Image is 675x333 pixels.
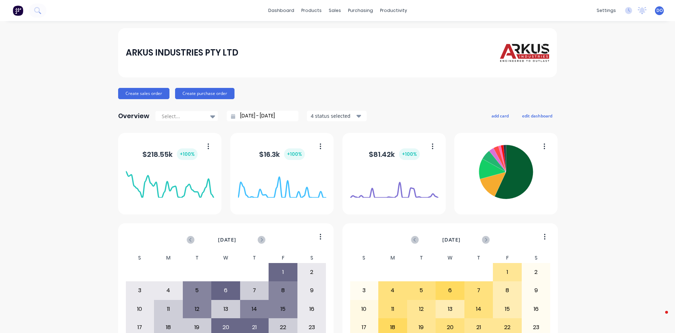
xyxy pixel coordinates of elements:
div: T [407,253,436,263]
div: purchasing [345,5,377,16]
div: 9 [298,282,326,299]
div: $ 16.3k [259,148,305,160]
div: M [378,253,407,263]
span: [DATE] [442,236,461,244]
div: 8 [269,282,297,299]
div: 13 [436,300,464,318]
div: T [464,253,493,263]
div: 6 [436,282,464,299]
div: 4 status selected [311,112,355,120]
div: F [269,253,297,263]
div: 14 [465,300,493,318]
div: 11 [379,300,407,318]
div: S [297,253,326,263]
div: W [211,253,240,263]
span: [DATE] [218,236,236,244]
div: 7 [465,282,493,299]
div: 11 [154,300,182,318]
div: products [298,5,325,16]
div: 7 [240,282,269,299]
div: 16 [522,300,550,318]
button: edit dashboard [517,111,557,120]
div: + 100 % [177,148,198,160]
div: + 100 % [284,148,305,160]
div: $ 81.42k [369,148,420,160]
div: 10 [350,300,378,318]
div: S [522,253,551,263]
button: Create purchase order [175,88,234,99]
div: T [240,253,269,263]
div: productivity [377,5,411,16]
div: Overview [118,109,149,123]
iframe: Intercom live chat [651,309,668,326]
div: 1 [493,263,521,281]
div: 8 [493,282,521,299]
div: S [350,253,379,263]
div: 9 [522,282,550,299]
div: 14 [240,300,269,318]
img: ARKUS INDUSTRIES PTY LTD [500,40,549,65]
div: 5 [407,282,436,299]
div: 4 [379,282,407,299]
div: 15 [269,300,297,318]
div: 12 [183,300,211,318]
div: T [183,253,212,263]
div: 15 [493,300,521,318]
div: 3 [126,282,154,299]
div: 1 [269,263,297,281]
div: 13 [212,300,240,318]
div: F [493,253,522,263]
div: 3 [350,282,378,299]
div: 2 [522,263,550,281]
div: sales [325,5,345,16]
button: Create sales order [118,88,169,99]
div: M [154,253,183,263]
div: 10 [126,300,154,318]
div: 12 [407,300,436,318]
div: 2 [298,263,326,281]
button: 4 status selected [307,111,367,121]
div: $ 218.55k [142,148,198,160]
div: settings [593,5,619,16]
div: 6 [212,282,240,299]
div: ARKUS INDUSTRIES PTY LTD [126,46,238,60]
img: Factory [13,5,23,16]
div: W [436,253,464,263]
a: dashboard [265,5,298,16]
div: 4 [154,282,182,299]
div: 16 [298,300,326,318]
button: add card [487,111,513,120]
div: S [126,253,154,263]
div: + 100 % [399,148,420,160]
span: DO [656,7,663,14]
div: 5 [183,282,211,299]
